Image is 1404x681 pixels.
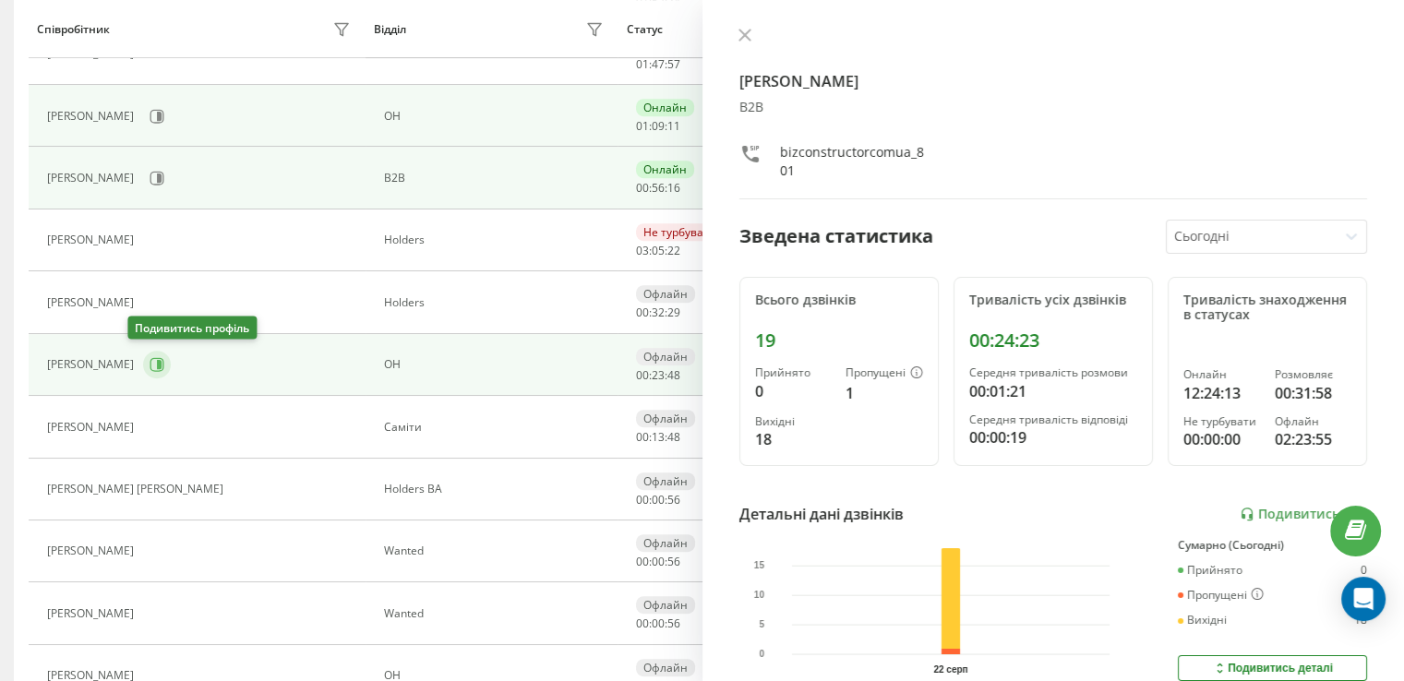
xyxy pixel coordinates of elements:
[47,110,138,123] div: [PERSON_NAME]
[636,431,680,444] div: : :
[969,413,1137,426] div: Середня тривалість відповіді
[652,243,665,258] span: 05
[1178,655,1367,681] button: Подивитись деталі
[636,306,680,319] div: : :
[652,305,665,320] span: 32
[755,366,831,379] div: Прийнято
[37,23,110,36] div: Співробітник
[384,47,608,60] div: ОН
[1183,428,1260,450] div: 00:00:00
[636,615,649,631] span: 00
[1183,415,1260,428] div: Не турбувати
[667,615,680,631] span: 56
[636,556,680,568] div: : :
[1275,428,1351,450] div: 02:23:55
[384,544,608,557] div: Wanted
[652,554,665,569] span: 00
[969,380,1137,402] div: 00:01:21
[636,118,649,134] span: 01
[636,596,695,614] div: Офлайн
[47,607,138,620] div: [PERSON_NAME]
[652,615,665,631] span: 00
[47,47,138,60] div: [PERSON_NAME]
[636,182,680,195] div: : :
[753,560,764,570] text: 15
[627,23,663,36] div: Статус
[47,544,138,557] div: [PERSON_NAME]
[636,367,649,383] span: 00
[636,99,694,116] div: Онлайн
[652,367,665,383] span: 23
[846,366,923,381] div: Пропущені
[1178,564,1242,577] div: Прийнято
[636,58,680,71] div: : :
[636,305,649,320] span: 00
[739,503,904,525] div: Детальні дані дзвінків
[1354,614,1367,627] div: 18
[47,233,138,246] div: [PERSON_NAME]
[969,426,1137,448] div: 00:00:19
[1361,564,1367,577] div: 0
[667,554,680,569] span: 56
[1183,368,1260,381] div: Онлайн
[636,492,649,508] span: 00
[384,421,608,434] div: Саміти
[636,243,649,258] span: 03
[1183,382,1260,404] div: 12:24:13
[667,429,680,445] span: 48
[969,366,1137,379] div: Середня тривалість розмови
[636,120,680,133] div: : :
[47,483,228,496] div: [PERSON_NAME] [PERSON_NAME]
[1341,577,1386,621] div: Open Intercom Messenger
[652,118,665,134] span: 09
[636,429,649,445] span: 00
[384,483,608,496] div: Holders BA
[374,23,406,36] div: Відділ
[636,369,680,382] div: : :
[667,243,680,258] span: 22
[667,367,680,383] span: 48
[636,617,680,630] div: : :
[652,56,665,72] span: 47
[636,348,695,365] div: Офлайн
[969,293,1137,308] div: Тривалість усіх дзвінків
[969,329,1137,352] div: 00:24:23
[755,428,831,450] div: 18
[933,664,967,675] text: 22 серп
[667,118,680,134] span: 11
[652,180,665,196] span: 56
[384,358,608,371] div: ОН
[1178,539,1367,552] div: Сумарно (Сьогодні)
[753,590,764,600] text: 10
[636,56,649,72] span: 01
[755,415,831,428] div: Вихідні
[739,222,933,250] div: Зведена статистика
[47,172,138,185] div: [PERSON_NAME]
[652,429,665,445] span: 13
[127,317,257,340] div: Подивитись профіль
[636,410,695,427] div: Офлайн
[755,329,923,352] div: 19
[384,172,608,185] div: В2В
[755,380,831,402] div: 0
[636,285,695,303] div: Офлайн
[636,223,724,241] div: Не турбувати
[1240,507,1367,522] a: Подивитись звіт
[1178,614,1227,627] div: Вихідні
[739,70,1368,92] h4: [PERSON_NAME]
[755,293,923,308] div: Всього дзвінків
[667,492,680,508] span: 56
[47,296,138,309] div: [PERSON_NAME]
[47,421,138,434] div: [PERSON_NAME]
[636,494,680,507] div: : :
[384,607,608,620] div: Wanted
[636,245,680,257] div: : :
[47,358,138,371] div: [PERSON_NAME]
[667,56,680,72] span: 57
[636,534,695,552] div: Офлайн
[1275,415,1351,428] div: Офлайн
[739,100,1368,115] div: В2В
[636,180,649,196] span: 00
[846,382,923,404] div: 1
[636,554,649,569] span: 00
